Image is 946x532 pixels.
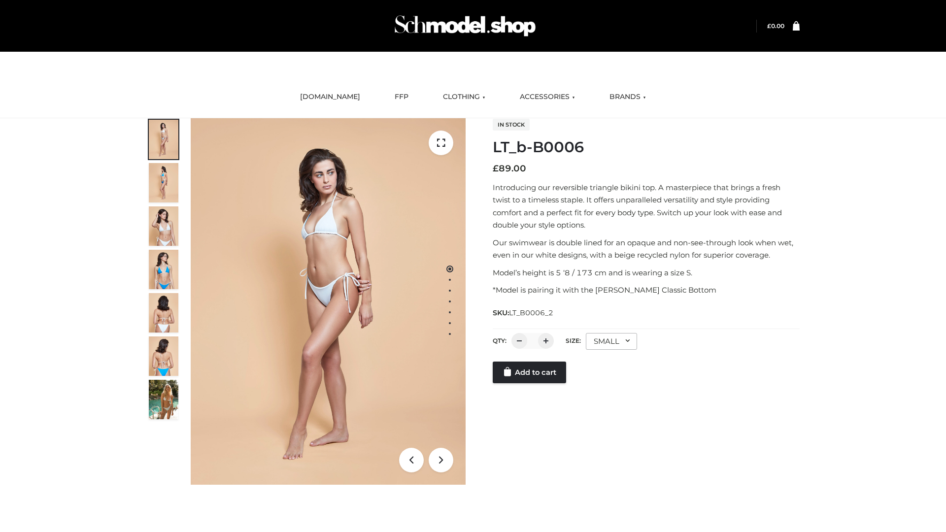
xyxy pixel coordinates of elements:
[493,119,530,131] span: In stock
[493,337,507,344] label: QTY:
[149,336,178,376] img: ArielClassicBikiniTop_CloudNine_AzureSky_OW114ECO_8-scaled.jpg
[586,333,637,350] div: SMALL
[493,163,526,174] bdi: 89.00
[493,138,800,156] h1: LT_b-B0006
[493,362,566,383] a: Add to cart
[149,120,178,159] img: ArielClassicBikiniTop_CloudNine_AzureSky_OW114ECO_1-scaled.jpg
[493,266,800,279] p: Model’s height is 5 ‘8 / 173 cm and is wearing a size S.
[149,206,178,246] img: ArielClassicBikiniTop_CloudNine_AzureSky_OW114ECO_3-scaled.jpg
[493,236,800,262] p: Our swimwear is double lined for an opaque and non-see-through look when wet, even in our white d...
[436,86,493,108] a: CLOTHING
[191,118,466,485] img: LT_b-B0006
[767,22,771,30] span: £
[391,6,539,45] img: Schmodel Admin 964
[149,163,178,202] img: ArielClassicBikiniTop_CloudNine_AzureSky_OW114ECO_2-scaled.jpg
[293,86,368,108] a: [DOMAIN_NAME]
[493,163,499,174] span: £
[149,293,178,332] img: ArielClassicBikiniTop_CloudNine_AzureSky_OW114ECO_7-scaled.jpg
[512,86,582,108] a: ACCESSORIES
[602,86,653,108] a: BRANDS
[493,284,800,297] p: *Model is pairing it with the [PERSON_NAME] Classic Bottom
[509,308,553,317] span: LT_B0006_2
[149,380,178,419] img: Arieltop_CloudNine_AzureSky2.jpg
[149,250,178,289] img: ArielClassicBikiniTop_CloudNine_AzureSky_OW114ECO_4-scaled.jpg
[566,337,581,344] label: Size:
[493,307,554,319] span: SKU:
[767,22,784,30] a: £0.00
[767,22,784,30] bdi: 0.00
[387,86,416,108] a: FFP
[493,181,800,232] p: Introducing our reversible triangle bikini top. A masterpiece that brings a fresh twist to a time...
